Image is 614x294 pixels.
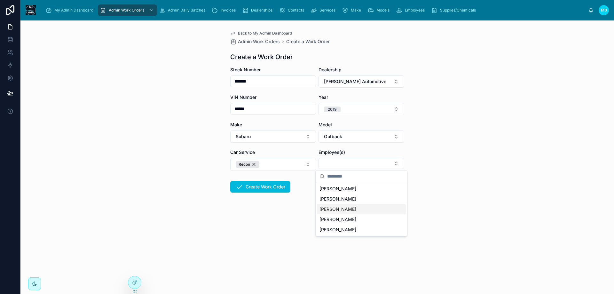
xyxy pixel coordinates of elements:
[319,186,356,192] span: [PERSON_NAME]
[230,181,290,193] button: Create Work Order
[319,206,356,212] span: [PERSON_NAME]
[319,149,345,155] span: Employee(s)
[109,8,144,13] span: Admin Work Orders
[324,133,342,140] span: Outback
[236,133,251,140] span: Subaru
[230,149,255,155] span: Car Service
[236,161,259,168] button: Unselect 23
[319,122,332,127] span: Model
[319,94,328,100] span: Year
[230,38,280,45] a: Admin Work Orders
[319,216,356,223] span: [PERSON_NAME]
[98,4,157,16] a: Admin Work Orders
[319,103,404,115] button: Select Button
[286,38,330,45] a: Create a Work Order
[238,31,292,36] span: Back to My Admin Dashboard
[230,94,256,100] span: VIN Number
[240,4,277,16] a: Dealerships
[351,8,361,13] span: Make
[239,162,250,167] span: Recon
[168,8,205,13] span: Admin Daily Batches
[429,4,480,16] a: Supplies/Chemicals
[54,8,93,13] span: My Admin Dashboard
[288,8,304,13] span: Contacts
[41,3,588,17] div: scrollable content
[319,67,342,72] span: Dealership
[324,78,386,85] span: [PERSON_NAME] Automotive
[230,122,242,127] span: Make
[319,8,335,13] span: Services
[221,8,236,13] span: Invoices
[376,8,390,13] span: Models
[394,4,429,16] a: Employees
[43,4,98,16] a: My Admin Dashboard
[230,52,293,61] h1: Create a Work Order
[230,131,316,143] button: Select Button
[405,8,425,13] span: Employees
[157,4,210,16] a: Admin Daily Batches
[230,31,292,36] a: Back to My Admin Dashboard
[277,4,309,16] a: Contacts
[238,38,280,45] span: Admin Work Orders
[601,8,607,13] span: MB
[319,226,356,233] span: [PERSON_NAME]
[319,75,404,88] button: Select Button
[230,67,261,72] span: Stock Number
[440,8,476,13] span: Supplies/Chemicals
[26,5,36,15] img: App logo
[366,4,394,16] a: Models
[316,182,407,236] div: Suggestions
[251,8,272,13] span: Dealerships
[309,4,340,16] a: Services
[210,4,240,16] a: Invoices
[319,196,356,202] span: [PERSON_NAME]
[319,131,404,143] button: Select Button
[230,158,316,171] button: Select Button
[340,4,366,16] a: Make
[328,107,337,112] div: 2019
[319,158,404,169] button: Select Button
